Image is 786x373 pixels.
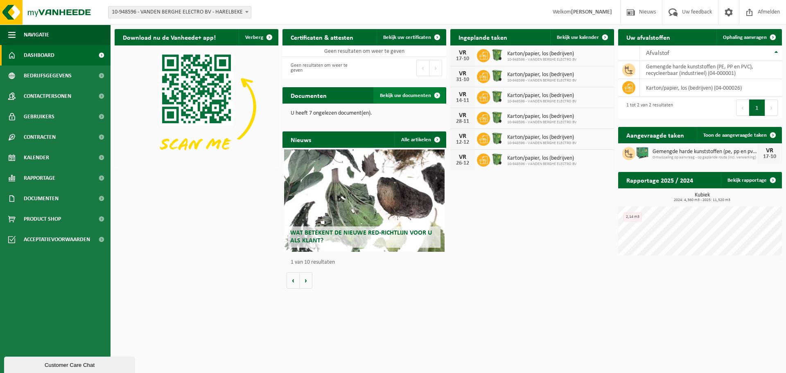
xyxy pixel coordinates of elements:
span: Documenten [24,188,59,209]
h2: Rapportage 2025 / 2024 [618,172,701,188]
h3: Kubiek [622,192,782,202]
span: Rapportage [24,168,55,188]
span: Gebruikers [24,106,54,127]
div: VR [454,154,471,161]
div: VR [454,91,471,98]
span: 10-948596 - VANDEN BERGHE ELECTRO BV [507,57,577,62]
img: Download de VHEPlus App [115,45,278,168]
span: Karton/papier, los (bedrijven) [507,134,577,141]
a: Ophaling aanvragen [716,29,781,45]
span: 10-948596 - VANDEN BERGHE ELECTRO BV - HARELBEKE [108,6,251,18]
a: Bekijk rapportage [721,172,781,188]
span: 10-948596 - VANDEN BERGHE ELECTRO BV [507,78,577,83]
span: Karton/papier, los (bedrijven) [507,72,577,78]
h2: Uw afvalstoffen [618,29,678,45]
div: 26-12 [454,161,471,166]
td: gemengde harde kunststoffen (PE, PP en PVC), recycleerbaar (industrieel) (04-000001) [640,61,782,79]
span: Ophaling aanvragen [723,35,767,40]
span: Karton/papier, los (bedrijven) [507,51,577,57]
img: WB-0370-HPE-GN-50 [490,69,504,83]
span: Toon de aangevraagde taken [703,133,767,138]
span: Product Shop [24,209,61,229]
span: Kalender [24,147,49,168]
span: Verberg [245,35,263,40]
span: 2024: 4,360 m3 - 2025: 11,520 m3 [622,198,782,202]
a: Bekijk uw certificaten [377,29,445,45]
div: 17-10 [761,154,778,160]
span: Wat betekent de nieuwe RED-richtlijn voor u als klant? [290,230,432,244]
span: Bekijk uw documenten [380,93,431,98]
span: 10-948596 - VANDEN BERGHE ELECTRO BV - HARELBEKE [108,7,251,18]
p: U heeft 7 ongelezen document(en). [291,111,438,116]
a: Bekijk uw documenten [373,87,445,104]
span: 10-948596 - VANDEN BERGHE ELECTRO BV [507,141,577,146]
span: Acceptatievoorwaarden [24,229,90,250]
div: VR [454,50,471,56]
a: Wat betekent de nieuwe RED-richtlijn voor u als klant? [284,149,445,252]
strong: [PERSON_NAME] [571,9,612,15]
h2: Aangevraagde taken [618,127,692,143]
span: Karton/papier, los (bedrijven) [507,113,577,120]
button: Next [765,99,778,116]
button: Verberg [239,29,278,45]
img: WB-0370-HPE-GN-50 [490,48,504,62]
span: Karton/papier, los (bedrijven) [507,155,577,162]
span: 10-948596 - VANDEN BERGHE ELECTRO BV [507,162,577,167]
button: Next [429,60,442,76]
span: Afvalstof [646,50,669,57]
div: 14-11 [454,98,471,104]
span: Contracten [24,127,56,147]
a: Alle artikelen [395,131,445,148]
iframe: chat widget [4,355,137,373]
p: 1 van 10 resultaten [291,260,442,265]
span: Bedrijfsgegevens [24,66,72,86]
span: Dashboard [24,45,54,66]
h2: Ingeplande taken [450,29,515,45]
div: 12-12 [454,140,471,145]
div: VR [761,147,778,154]
span: Gemengde harde kunststoffen (pe, pp en pvc), recycleerbaar (industrieel) [653,149,757,155]
span: Navigatie [24,25,49,45]
a: Toon de aangevraagde taken [697,127,781,143]
img: WB-0370-HPE-GN-50 [490,111,504,124]
div: 1 tot 2 van 2 resultaten [622,99,673,117]
div: 17-10 [454,56,471,62]
h2: Certificaten & attesten [282,29,361,45]
h2: Documenten [282,87,335,103]
div: VR [454,133,471,140]
button: Previous [736,99,749,116]
img: PB-HB-1400-HPE-GN-01 [635,146,649,160]
button: Volgende [300,272,312,289]
div: 31-10 [454,77,471,83]
img: WB-0370-HPE-GN-50 [490,152,504,166]
button: 1 [749,99,765,116]
img: WB-0370-HPE-GN-50 [490,90,504,104]
div: 2,14 m3 [623,212,642,222]
div: VR [454,70,471,77]
span: 10-948596 - VANDEN BERGHE ELECTRO BV [507,99,577,104]
td: Geen resultaten om weer te geven [282,45,446,57]
h2: Download nu de Vanheede+ app! [115,29,224,45]
span: 10-948596 - VANDEN BERGHE ELECTRO BV [507,120,577,125]
span: Karton/papier, los (bedrijven) [507,93,577,99]
div: VR [454,112,471,119]
span: Omwisseling op aanvraag - op geplande route (incl. verwerking) [653,155,757,160]
img: WB-0370-HPE-GN-50 [490,131,504,145]
h2: Nieuws [282,131,319,147]
span: Bekijk uw kalender [557,35,599,40]
span: Contactpersonen [24,86,71,106]
div: 28-11 [454,119,471,124]
span: Bekijk uw certificaten [383,35,431,40]
td: karton/papier, los (bedrijven) (04-000026) [640,79,782,97]
div: Geen resultaten om weer te geven [287,59,360,77]
button: Vorige [287,272,300,289]
button: Previous [416,60,429,76]
a: Bekijk uw kalender [550,29,613,45]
